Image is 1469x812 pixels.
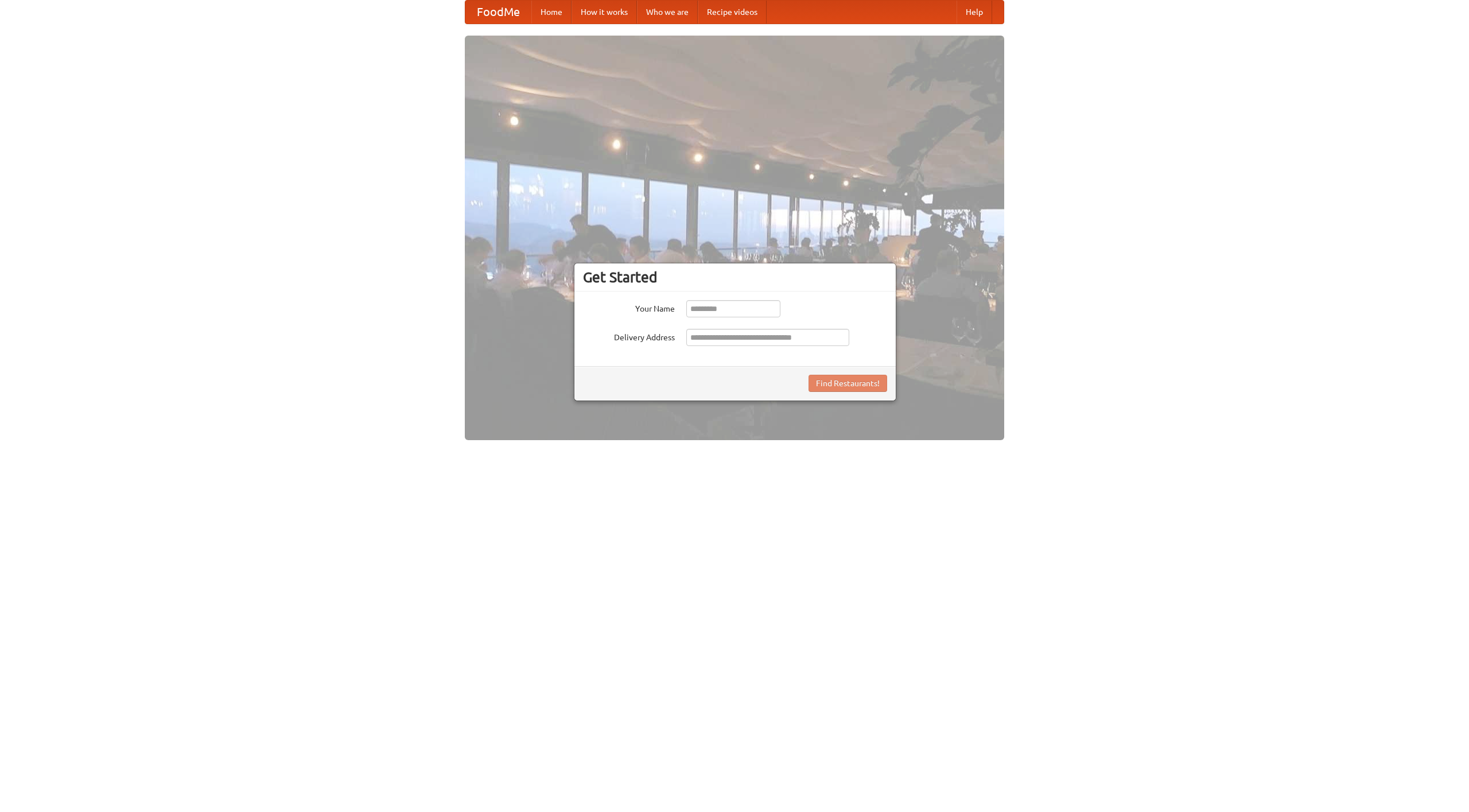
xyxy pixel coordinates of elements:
a: How it works [572,1,637,24]
a: FoodMe [465,1,531,24]
a: Recipe videos [698,1,767,24]
label: Your Name [583,300,675,314]
a: Home [531,1,572,24]
h3: Get Started [583,269,887,286]
button: Find Restaurants! [809,375,887,392]
a: Help [957,1,992,24]
label: Delivery Address [583,329,675,343]
a: Who we are [637,1,698,24]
